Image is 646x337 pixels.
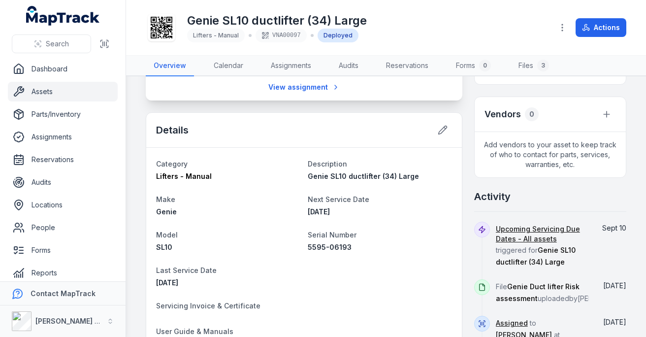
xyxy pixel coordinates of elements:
a: Assigned [496,318,528,328]
strong: [PERSON_NAME] Air [35,317,104,325]
span: File uploaded by [PERSON_NAME] [496,282,633,303]
span: Lifters - Manual [193,32,239,39]
div: 0 [479,60,491,71]
a: Upcoming Servicing Due Dates - All assets [496,224,589,244]
span: [DATE] [603,281,626,290]
span: Make [156,195,175,203]
span: User Guide & Manuals [156,327,233,336]
span: [DATE] [603,318,626,326]
a: Audits [8,172,118,192]
span: Add vendors to your asset to keep track of who to contact for parts, services, warranties, etc. [475,132,626,177]
a: View assignment [262,78,346,97]
a: Parts/Inventory [8,104,118,124]
span: SL10 [156,243,172,251]
span: Last Service Date [156,266,217,274]
a: Forms [8,240,118,260]
span: Lifters - Manual [156,172,212,180]
span: Genie [156,207,177,216]
span: Next Service Date [308,195,369,203]
div: VNA00097 [256,29,307,42]
span: [DATE] [308,207,330,216]
button: Actions [576,18,626,37]
h2: Details [156,123,189,137]
a: Calendar [206,56,251,76]
a: Reservations [8,150,118,169]
h2: Activity [474,190,511,203]
span: Genie SL10 ductlifter (34) Large [308,172,419,180]
div: 0 [525,107,539,121]
a: Reports [8,263,118,283]
h3: Vendors [484,107,521,121]
span: Sept 10 [602,224,626,232]
a: Files3 [511,56,557,76]
a: Dashboard [8,59,118,79]
time: 11/10/2024, 12:00:00 am [156,278,178,287]
a: Assignments [8,127,118,147]
span: Search [46,39,69,49]
span: Servicing Invoice & Certificate [156,302,260,310]
span: Genie Duct lifter Risk assessment [496,282,580,303]
div: Deployed [318,29,358,42]
a: Reservations [378,56,436,76]
span: Serial Number [308,231,356,239]
span: Model [156,231,178,239]
time: 11/10/2025, 12:00:00 am [308,207,330,216]
a: People [8,218,118,237]
a: Forms0 [448,56,499,76]
a: Audits [331,56,366,76]
button: Search [12,34,91,53]
h1: Genie SL10 ductlifter (34) Large [187,13,367,29]
span: 5595-06193 [308,243,352,251]
time: 10/09/2025, 11:00:00 pm [602,224,626,232]
span: triggered for [496,225,589,266]
span: Description [308,160,347,168]
span: Category [156,160,188,168]
strong: Contact MapTrack [31,289,96,298]
time: 20/06/2025, 1:15:53 pm [603,281,626,290]
a: Assignments [263,56,319,76]
a: Overview [146,56,194,76]
div: 3 [537,60,549,71]
span: [DATE] [156,278,178,287]
time: 19/02/2025, 2:31:07 pm [603,318,626,326]
a: MapTrack [26,6,100,26]
a: Locations [8,195,118,215]
a: Assets [8,82,118,101]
